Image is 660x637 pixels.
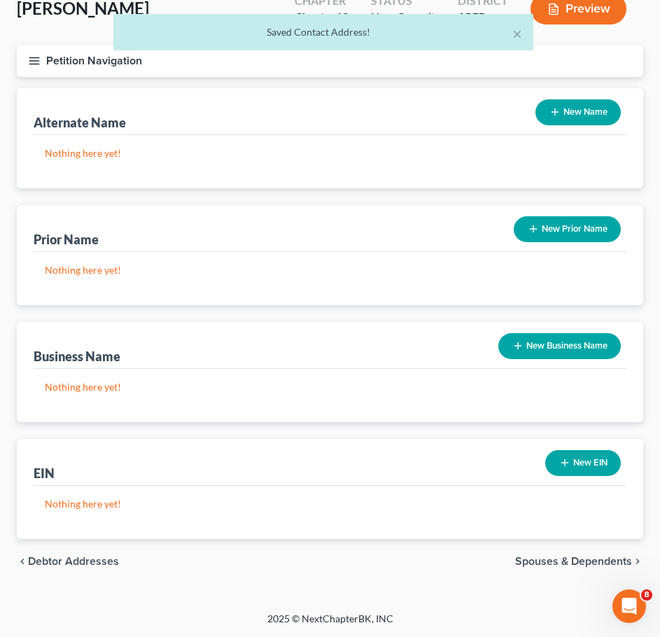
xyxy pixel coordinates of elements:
[535,99,621,125] button: New Name
[515,556,632,567] span: Spouses & Dependents
[498,333,621,359] button: New Business Name
[34,465,55,482] div: EIN
[371,9,435,25] div: New Consult
[514,216,621,242] button: New Prior Name
[45,380,615,394] p: Nothing here yet!
[17,556,28,567] i: chevron_left
[545,450,621,476] button: New EIN
[17,45,643,77] button: Petition Navigation
[336,10,349,23] span: 13
[125,25,522,39] div: Saved Contact Address!
[78,612,582,637] div: 2025 © NextChapterBK, INC
[45,146,615,160] p: Nothing here yet!
[515,556,643,567] button: Spouses & Dependents chevron_right
[612,589,646,623] iframe: Intercom live chat
[512,25,522,42] button: ×
[458,9,508,25] div: AREB
[17,556,119,567] button: chevron_left Debtor Addresses
[34,231,99,248] div: Prior Name
[28,556,119,567] span: Debtor Addresses
[34,348,120,365] div: Business Name
[295,9,349,25] div: Chapter
[34,114,126,131] div: Alternate Name
[641,589,652,601] span: 8
[632,556,643,567] i: chevron_right
[45,497,615,511] p: Nothing here yet!
[45,263,615,277] p: Nothing here yet!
